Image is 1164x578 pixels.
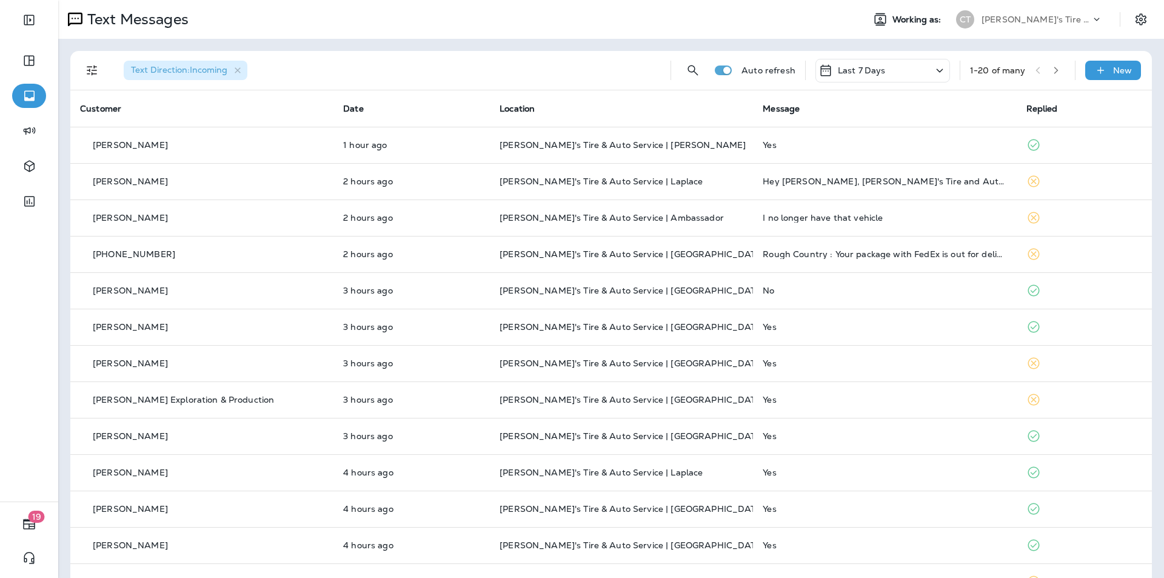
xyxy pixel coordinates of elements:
[343,431,480,441] p: Aug 27, 2025 08:11 AM
[500,249,765,260] span: [PERSON_NAME]'s Tire & Auto Service | [GEOGRAPHIC_DATA]
[500,467,703,478] span: [PERSON_NAME]'s Tire & Auto Service | Laplace
[763,358,1006,368] div: Yes
[93,431,168,441] p: [PERSON_NAME]
[838,66,886,75] p: Last 7 Days
[93,140,168,150] p: [PERSON_NAME]
[28,511,45,523] span: 19
[763,286,1006,295] div: No
[500,139,746,150] span: [PERSON_NAME]'s Tire & Auto Service | [PERSON_NAME]
[892,15,944,25] span: Working as:
[500,358,765,369] span: [PERSON_NAME]'s Tire & Auto Service | [GEOGRAPHIC_DATA]
[763,103,800,114] span: Message
[93,468,168,477] p: [PERSON_NAME]
[93,504,168,514] p: [PERSON_NAME]
[80,103,121,114] span: Customer
[343,322,480,332] p: Aug 27, 2025 08:55 AM
[763,504,1006,514] div: Yes
[343,103,364,114] span: Date
[93,286,168,295] p: [PERSON_NAME]
[343,504,480,514] p: Aug 27, 2025 07:46 AM
[500,321,765,332] span: [PERSON_NAME]'s Tire & Auto Service | [GEOGRAPHIC_DATA]
[343,249,480,259] p: Aug 27, 2025 09:00 AM
[500,212,724,223] span: [PERSON_NAME]'s Tire & Auto Service | Ambassador
[982,15,1091,24] p: [PERSON_NAME]'s Tire & Auto
[763,140,1006,150] div: Yes
[500,431,840,442] span: [PERSON_NAME]'s Tire & Auto Service | [GEOGRAPHIC_DATA][PERSON_NAME]
[1026,103,1058,114] span: Replied
[763,540,1006,550] div: Yes
[741,66,795,75] p: Auto refresh
[681,58,705,82] button: Search Messages
[131,64,227,75] span: Text Direction : Incoming
[124,61,247,80] div: Text Direction:Incoming
[500,285,765,296] span: [PERSON_NAME]'s Tire & Auto Service | [GEOGRAPHIC_DATA]
[763,249,1006,259] div: Rough Country : Your package with FedEx is out for delivery today! https://invi.tt/KJjD5jB128X Te...
[93,176,168,186] p: [PERSON_NAME]
[93,540,168,550] p: [PERSON_NAME]
[343,358,480,368] p: Aug 27, 2025 08:52 AM
[93,213,168,223] p: [PERSON_NAME]
[93,358,168,368] p: [PERSON_NAME]
[93,322,168,332] p: [PERSON_NAME]
[12,512,46,536] button: 19
[93,395,274,405] p: [PERSON_NAME] Exploration & Production
[500,503,765,514] span: [PERSON_NAME]'s Tire & Auto Service | [GEOGRAPHIC_DATA]
[763,395,1006,405] div: Yes
[343,176,480,186] p: Aug 27, 2025 09:06 AM
[343,140,480,150] p: Aug 27, 2025 10:22 AM
[343,286,480,295] p: Aug 27, 2025 08:55 AM
[970,66,1026,75] div: 1 - 20 of many
[12,8,46,32] button: Expand Sidebar
[500,394,765,405] span: [PERSON_NAME]'s Tire & Auto Service | [GEOGRAPHIC_DATA]
[1130,8,1152,30] button: Settings
[343,540,480,550] p: Aug 27, 2025 07:46 AM
[763,176,1006,186] div: Hey Taylor, Chabill's Tire and Auto Service would love to help keep your vehicle in top shape! En...
[343,213,480,223] p: Aug 27, 2025 09:06 AM
[1113,66,1132,75] p: New
[500,540,765,551] span: [PERSON_NAME]'s Tire & Auto Service | [GEOGRAPHIC_DATA]
[956,10,974,29] div: CT
[763,468,1006,477] div: Yes
[343,468,480,477] p: Aug 27, 2025 07:49 AM
[763,213,1006,223] div: I no longer have that vehicle
[93,249,175,259] p: [PHONE_NUMBER]
[343,395,480,405] p: Aug 27, 2025 08:49 AM
[80,58,104,82] button: Filters
[763,322,1006,332] div: Yes
[82,10,189,29] p: Text Messages
[763,431,1006,441] div: Yes
[500,176,703,187] span: [PERSON_NAME]'s Tire & Auto Service | Laplace
[500,103,535,114] span: Location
